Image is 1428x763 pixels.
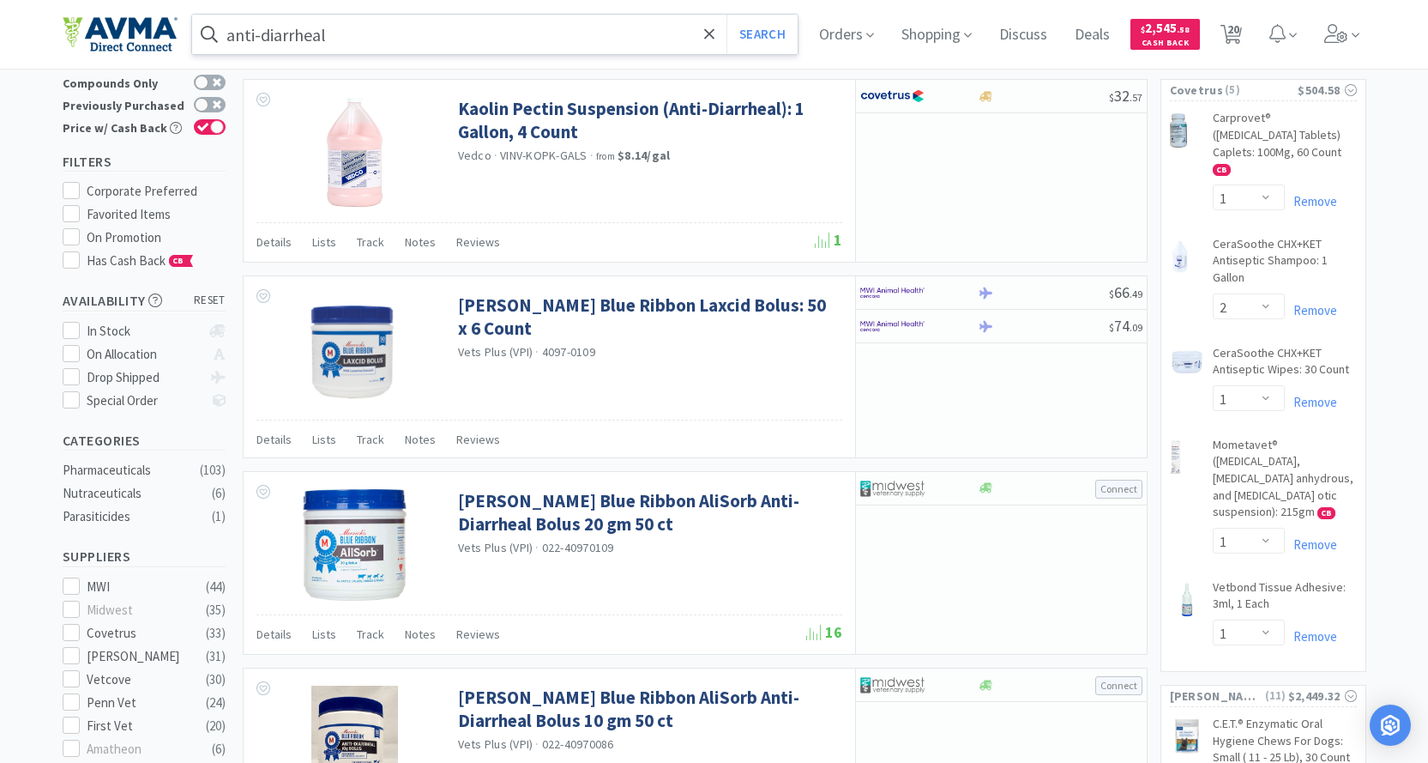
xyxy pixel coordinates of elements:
a: Kaolin Pectin Suspension (Anti-Diarrheal): 1 Gallon, 4 Count [458,97,838,144]
img: 77fca1acd8b6420a9015268ca798ef17_1.png [860,83,925,109]
div: Corporate Preferred [87,181,226,202]
a: [PERSON_NAME] Blue Ribbon Laxcid Bolus: 50 x 6 Count [458,294,838,341]
a: Remove [1285,536,1337,553]
div: Favorited Items [87,204,226,225]
div: On Allocation [87,344,201,365]
a: Deals [1068,27,1117,43]
span: . 57 [1130,91,1142,104]
a: Carprovet® ([MEDICAL_DATA] Tablets) Caplets: 100Mg, 60 Count CB [1213,110,1357,184]
div: ( 35 ) [206,600,226,621]
span: $ [1109,288,1114,300]
div: Open Intercom Messenger [1370,705,1411,746]
div: MWI [87,577,193,597]
span: reset [194,292,226,310]
img: f6b2451649754179b5b4e0c70c3f7cb0_2.png [860,280,925,306]
img: 3bf6ea9fd7b54824a064bcd005be1776_514197.jpeg [303,489,407,601]
span: · [535,540,539,555]
a: Vets Plus (VPI) [458,344,533,360]
button: Connect [1095,676,1142,695]
h5: Categories [63,431,226,451]
div: Price w/ Cash Back [63,119,185,134]
div: [PERSON_NAME] [87,646,193,667]
span: 2,545 [1141,20,1190,36]
a: Discuss [992,27,1054,43]
span: Details [256,627,292,642]
a: Remove [1285,628,1337,645]
a: Vedco [458,148,491,163]
span: Reviews [456,432,500,447]
a: [PERSON_NAME] Blue Ribbon AliSorb Anti-Diarrheal Bolus 10 gm 50 ct [458,686,838,733]
img: fc2fb8558553461a815aec17fd7e98f9_51185.jpeg [1170,719,1204,754]
span: ( 11 ) [1263,687,1288,705]
span: [PERSON_NAME] [1170,687,1263,705]
img: 4dd14cff54a648ac9e977f0c5da9bc2e_5.png [860,475,925,501]
button: Connect [1095,480,1142,499]
div: Pharmaceuticals [63,460,202,481]
span: . 09 [1130,321,1142,334]
img: f6b2451649754179b5b4e0c70c3f7cb0_2.png [860,313,925,339]
strong: $8.14 / gal [618,148,670,163]
div: ( 44 ) [206,577,226,597]
img: 98ea8c67f1e743c1ac68aca3a593037a_418462.png [1170,348,1204,376]
span: · [494,148,497,163]
span: Track [357,234,384,250]
div: Previously Purchased [63,97,185,112]
div: Nutraceuticals [63,483,202,504]
div: ( 31 ) [206,646,226,667]
span: Details [256,432,292,447]
div: Drop Shipped [87,367,201,388]
span: 32 [1109,86,1142,106]
div: Covetrus [87,623,193,644]
div: ( 24 ) [206,693,226,713]
span: Track [357,627,384,642]
a: Vetbond Tissue Adhesive: 3ml, 1 Each [1213,579,1357,620]
a: Remove [1285,394,1337,410]
div: Penn Vet [87,693,193,713]
span: ( 5 ) [1223,82,1298,99]
span: CB [1318,508,1335,518]
span: Cash Back [1141,39,1190,50]
a: Vets Plus (VPI) [458,540,533,555]
img: 4dd14cff54a648ac9e977f0c5da9bc2e_5.png [860,672,925,698]
h5: Availability [63,291,226,311]
div: Parasiticides [63,506,202,527]
span: . 49 [1130,288,1142,300]
span: from [596,150,615,162]
a: Mometavet® ([MEDICAL_DATA], [MEDICAL_DATA] anhydrous, and [MEDICAL_DATA] otic suspension): 215gm CB [1213,437,1357,528]
span: Lists [312,234,336,250]
a: 20 [1214,29,1249,45]
div: Compounds Only [63,75,185,89]
img: e4e33dab9f054f5782a47901c742baa9_102.png [63,16,178,52]
a: [PERSON_NAME] Blue Ribbon AliSorb Anti-Diarrheal Bolus 20 gm 50 ct [458,489,838,536]
span: · [590,148,593,163]
div: ( 103 ) [200,460,226,481]
span: Covetrus [1170,81,1223,100]
span: $ [1141,24,1145,35]
img: a77018edb6a641d1893da35af39da052_732782.png [1170,440,1182,475]
span: 16 [806,622,842,642]
div: On Promotion [87,227,226,248]
div: In Stock [87,321,201,342]
a: CeraSoothe CHX+KET Antiseptic Wipes: 30 Count [1213,345,1357,385]
span: 74 [1109,316,1142,336]
span: Lists [312,432,336,447]
button: Search [726,15,798,54]
span: Has Cash Back [87,252,194,269]
span: Reviews [456,627,500,642]
div: $504.58 [1298,81,1356,100]
img: 6919a781f1fa4eb6819fb7e582e3739e_546762.png [323,97,385,209]
span: $ [1109,91,1114,104]
span: VINV-KOPK-GALS [500,148,587,163]
div: Special Order [87,391,201,411]
div: ( 6 ) [212,483,226,504]
h5: Filters [63,152,226,172]
span: CB [170,256,187,266]
img: 3b9b20b6d6714189bbd94692ba2d9396_693378.png [1170,113,1187,148]
span: 66 [1109,282,1142,302]
img: ac38e06200984da6889123b2efc3ecd6_540361.png [299,294,411,405]
a: Remove [1285,302,1337,318]
span: 022-40970109 [542,540,614,555]
span: Notes [405,234,436,250]
div: First Vet [87,716,193,736]
div: ( 1 ) [212,506,226,527]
